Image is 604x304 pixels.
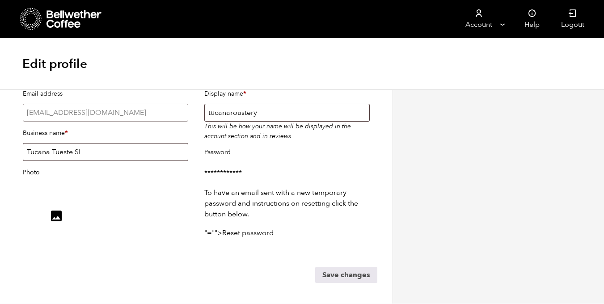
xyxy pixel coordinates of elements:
label: Photo [23,166,188,179]
label: Email address [23,88,188,100]
label: Business name [23,127,188,139]
div: "="">Reset password [203,145,371,240]
label: Display name [204,88,370,100]
p: To have an email sent with a new temporary password and instructions on resetting click the butto... [204,187,370,220]
button: insert_photo [23,182,90,249]
label: Password [204,146,370,159]
span: insert_photo [49,209,63,223]
h1: Edit profile [22,56,87,72]
em: This will be how your name will be displayed in the account section and in reviews [204,122,351,140]
button: Save changes [315,267,377,283]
